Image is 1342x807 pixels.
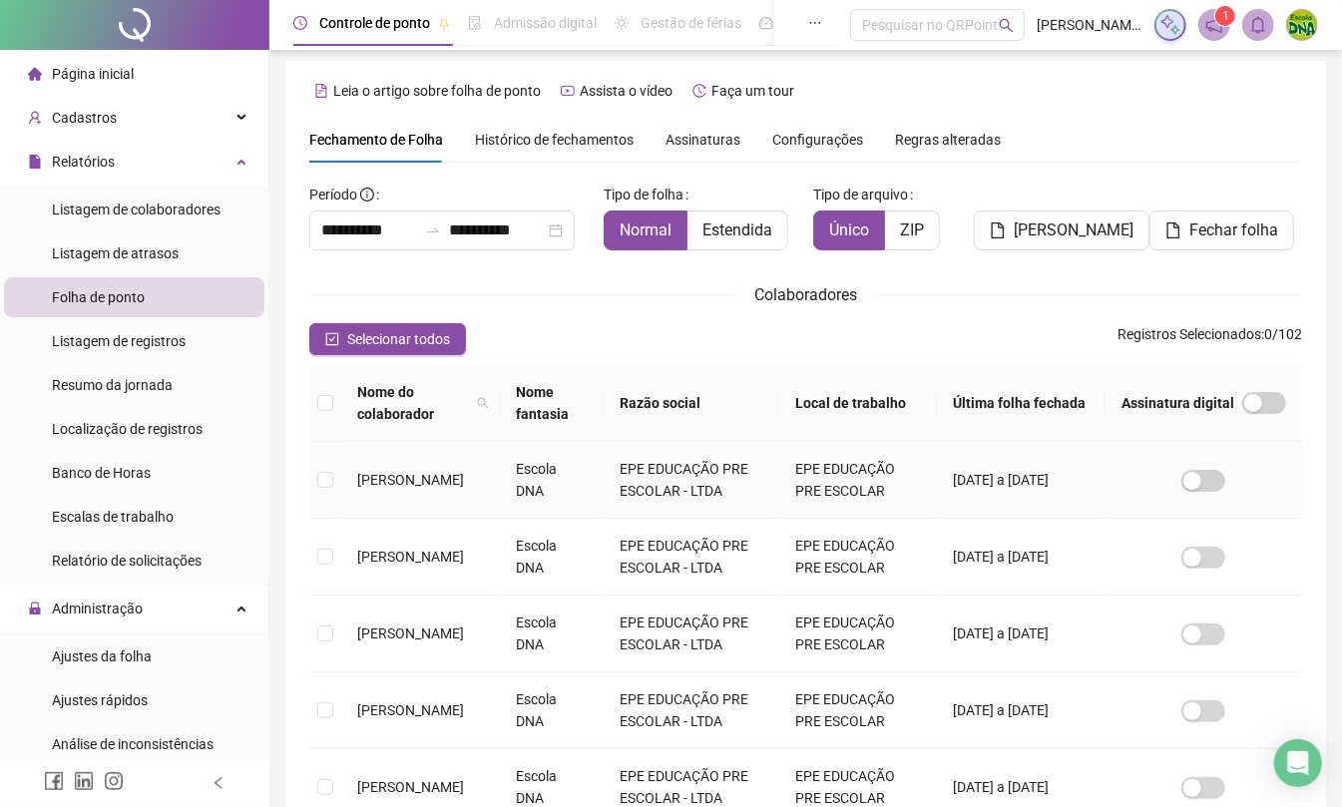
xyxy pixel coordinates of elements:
span: Faça um tour [711,83,794,99]
td: [DATE] a [DATE] [937,519,1106,596]
td: Escola DNA [501,442,604,519]
span: Administração [52,601,143,616]
span: [PERSON_NAME] [357,472,464,488]
span: search [473,377,493,429]
span: pushpin [438,18,450,30]
img: sparkle-icon.fc2bf0ac1784a2077858766a79e2daf3.svg [1159,14,1181,36]
span: Escalas de trabalho [52,509,174,525]
span: Registros Selecionados [1118,326,1261,342]
span: Listagem de colaboradores [52,202,221,217]
td: [DATE] a [DATE] [937,442,1106,519]
span: swap-right [425,222,441,238]
span: Selecionar todos [347,328,450,350]
span: Folha de ponto [52,289,145,305]
span: Cadastros [52,110,117,126]
span: Assinatura digital [1121,392,1234,414]
td: EPE EDUCAÇÃO PRE ESCOLAR [779,519,937,596]
span: info-circle [360,188,374,202]
span: Configurações [772,133,863,147]
span: bell [1249,16,1267,34]
span: file [1165,222,1181,238]
button: Fechar folha [1149,210,1294,250]
span: file [990,222,1006,238]
span: [PERSON_NAME] [357,779,464,795]
span: home [28,67,42,81]
span: check-square [325,332,339,346]
span: Ajustes rápidos [52,692,148,708]
span: file-done [468,16,482,30]
td: EPE EDUCAÇÃO PRE ESCOLAR - LTDA [604,519,780,596]
span: Análise de inconsistências [52,736,214,752]
td: EPE EDUCAÇÃO PRE ESCOLAR [779,672,937,749]
span: Tipo de folha [604,184,683,205]
td: Escola DNA [501,672,604,749]
span: clock-circle [293,16,307,30]
span: ZIP [900,220,924,239]
span: history [692,84,706,98]
span: Normal [620,220,671,239]
div: Open Intercom Messenger [1274,739,1322,787]
span: Listagem de atrasos [52,245,179,261]
td: EPE EDUCAÇÃO PRE ESCOLAR - LTDA [604,442,780,519]
td: [DATE] a [DATE] [937,672,1106,749]
span: Fechar folha [1189,218,1278,242]
td: Escola DNA [501,596,604,672]
td: Escola DNA [501,519,604,596]
span: linkedin [74,771,94,791]
span: Nome do colaborador [357,381,469,425]
span: ellipsis [808,16,822,30]
span: [PERSON_NAME] [357,702,464,718]
td: [DATE] a [DATE] [937,596,1106,672]
span: instagram [104,771,124,791]
td: EPE EDUCAÇÃO PRE ESCOLAR - LTDA [604,672,780,749]
span: Banco de Horas [52,465,151,481]
span: : 0 / 102 [1118,323,1302,355]
span: Estendida [702,220,772,239]
span: lock [28,602,42,615]
span: 1 [1222,9,1229,23]
span: to [425,222,441,238]
span: file-text [314,84,328,98]
span: left [212,776,225,790]
span: Tipo de arquivo [813,184,908,205]
span: file [28,155,42,169]
span: Gestão de férias [641,15,741,31]
td: EPE EDUCAÇÃO PRE ESCOLAR - LTDA [604,596,780,672]
span: facebook [44,771,64,791]
span: Leia o artigo sobre folha de ponto [333,83,541,99]
td: EPE EDUCAÇÃO PRE ESCOLAR [779,442,937,519]
sup: 1 [1215,6,1235,26]
th: Razão social [604,365,780,442]
span: notification [1205,16,1223,34]
button: [PERSON_NAME] [974,210,1149,250]
span: Assista o vídeo [580,83,672,99]
span: Relatórios [52,154,115,170]
span: Histórico de fechamentos [475,132,634,148]
span: Colaboradores [754,285,857,304]
td: EPE EDUCAÇÃO PRE ESCOLAR [779,596,937,672]
span: Período [309,187,357,202]
span: Admissão digital [494,15,597,31]
span: [PERSON_NAME] [1014,218,1133,242]
span: search [477,397,489,409]
span: Página inicial [52,66,134,82]
span: Localização de registros [52,421,203,437]
span: [PERSON_NAME] [357,625,464,641]
span: Controle de ponto [319,15,430,31]
span: Regras alteradas [895,133,1001,147]
span: Fechamento de Folha [309,132,443,148]
img: 65556 [1287,10,1317,40]
span: Único [829,220,869,239]
span: [PERSON_NAME] [357,549,464,565]
span: Assinaturas [666,133,740,147]
span: Listagem de registros [52,333,186,349]
span: Resumo da jornada [52,377,173,393]
button: Selecionar todos [309,323,466,355]
span: dashboard [759,16,773,30]
span: youtube [561,84,575,98]
span: search [999,18,1014,33]
span: Ajustes da folha [52,648,152,664]
span: sun [615,16,629,30]
th: Nome fantasia [501,365,604,442]
span: user-add [28,111,42,125]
